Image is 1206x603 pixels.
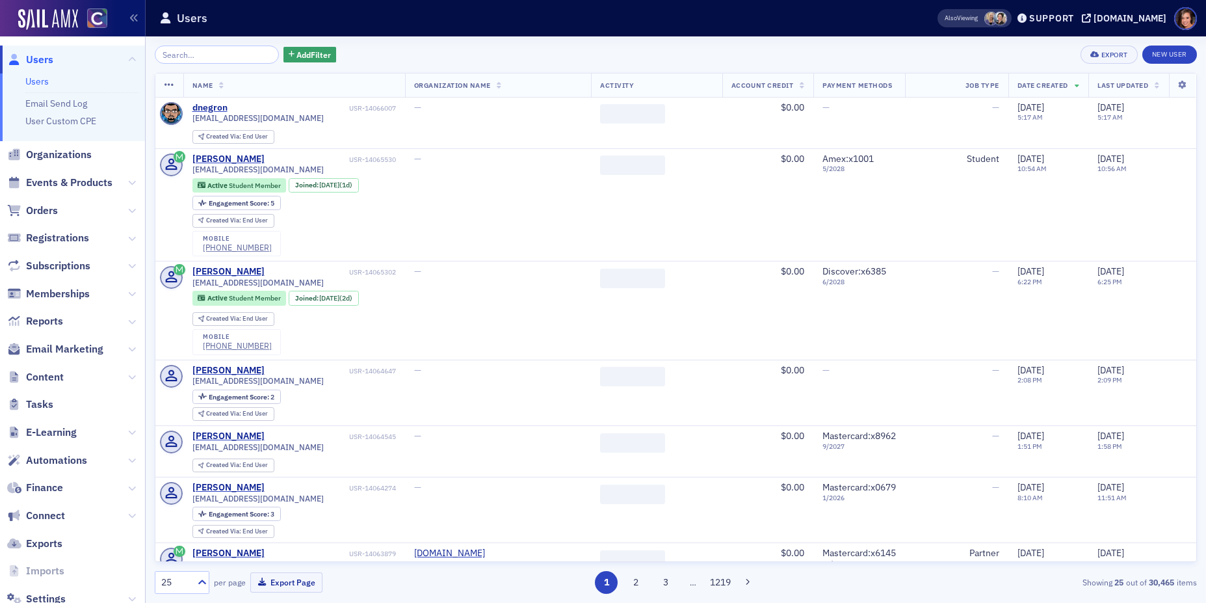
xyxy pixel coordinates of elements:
button: 3 [654,571,677,594]
div: Joined: 2025-10-04 00:00:00 [289,291,359,305]
a: [PHONE_NUMBER] [203,341,272,351]
button: 1 [595,571,618,594]
time: 1:51 PM [1017,442,1042,451]
button: 2 [625,571,648,594]
span: — [992,364,999,376]
span: Finance [26,481,63,495]
div: Partner [914,548,999,559]
span: Mastercard : x0679 [822,481,896,493]
span: Created Via : [206,461,243,469]
span: Student Member [229,181,281,190]
span: ‌ [600,485,665,504]
div: Active: Active: Student Member [192,178,287,193]
time: 6:22 PM [1017,277,1042,286]
div: Engagement Score: 2 [192,390,281,404]
span: Activity [600,81,634,90]
time: 1:58 PM [1097,442,1122,451]
span: Active [207,293,229,302]
div: USR-14064274 [267,484,396,492]
span: Orders [26,204,58,218]
img: SailAMX [18,9,78,30]
span: $0.00 [781,481,804,493]
span: Registrations [26,231,89,245]
div: Support [1029,12,1074,24]
div: End User [206,528,268,535]
span: Engagement Score : [209,509,270,518]
h1: Users [177,10,207,26]
span: [DATE] [1097,101,1124,113]
div: End User [206,217,268,224]
div: (1d) [319,181,352,189]
span: Organizations [26,148,92,162]
div: Created Via: End User [192,407,274,421]
span: Created Via : [206,314,243,323]
a: Imports [7,564,64,578]
div: USR-14064545 [267,433,396,441]
span: Viewing [945,14,978,23]
span: … [684,576,702,588]
div: Created Via: End User [192,525,274,539]
div: 2 [209,394,274,401]
div: [PERSON_NAME] [192,266,265,278]
div: (2d) [319,294,352,302]
div: 25 [161,576,190,589]
span: Account Credit [731,81,793,90]
span: [DATE] [1097,265,1124,277]
span: $0.00 [781,265,804,277]
time: 8:10 AM [1017,493,1043,502]
a: Active Student Member [198,294,280,302]
span: — [414,364,421,376]
img: SailAMX [87,8,107,29]
span: Engagement Score : [209,198,270,208]
a: E-Learning [7,425,77,440]
span: Tasks [26,397,53,412]
div: Engagement Score: 5 [192,196,281,210]
span: ‌ [600,269,665,288]
time: 2:09 PM [1097,375,1122,384]
div: Student [914,154,999,165]
span: — [414,265,421,277]
a: [PERSON_NAME] [192,482,265,494]
a: Memberships [7,287,90,301]
span: $0.00 [781,547,804,559]
span: [EMAIL_ADDRESS][DOMAIN_NAME] [192,376,324,386]
span: Amex : x1001 [822,153,874,165]
span: Add Filter [296,49,331,60]
span: $0.00 [781,153,804,165]
span: Created Via : [206,216,243,224]
span: [DATE] [1017,364,1044,376]
span: 9 / 2027 [822,442,896,451]
time: 5:17 AM [1017,113,1043,122]
span: Reports [26,314,63,328]
a: Active Student Member [198,181,280,189]
span: 5 / 2028 [822,165,896,173]
div: Showing out of items [859,576,1197,588]
span: [DATE] [1017,101,1044,113]
time: 2:08 PM [1017,375,1042,384]
time: 6:25 PM [1097,277,1122,286]
span: [DATE] [1097,481,1124,493]
span: Mastercard : x6145 [822,547,896,559]
span: ‌ [600,367,665,386]
div: End User [206,462,268,469]
span: Subscriptions [26,259,90,273]
span: [DATE] [1017,153,1044,165]
a: Tasks [7,397,53,412]
span: Pamela Galey-Coleman [993,12,1007,25]
strong: 25 [1112,576,1126,588]
span: — [414,430,421,442]
a: Events & Products [7,176,112,190]
a: Reports [7,314,63,328]
div: USR-14065530 [267,155,396,164]
div: USR-14063879 [267,550,396,558]
time: 10:56 AM [1097,164,1127,173]
a: User Custom CPE [25,115,96,127]
a: [DOMAIN_NAME] [414,548,532,559]
a: Email Marketing [7,342,103,356]
a: New User [1142,46,1197,64]
span: Discover : x6385 [822,265,886,277]
div: Created Via: End User [192,130,274,144]
div: [PERSON_NAME] [192,154,265,165]
div: 5 [209,200,274,207]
